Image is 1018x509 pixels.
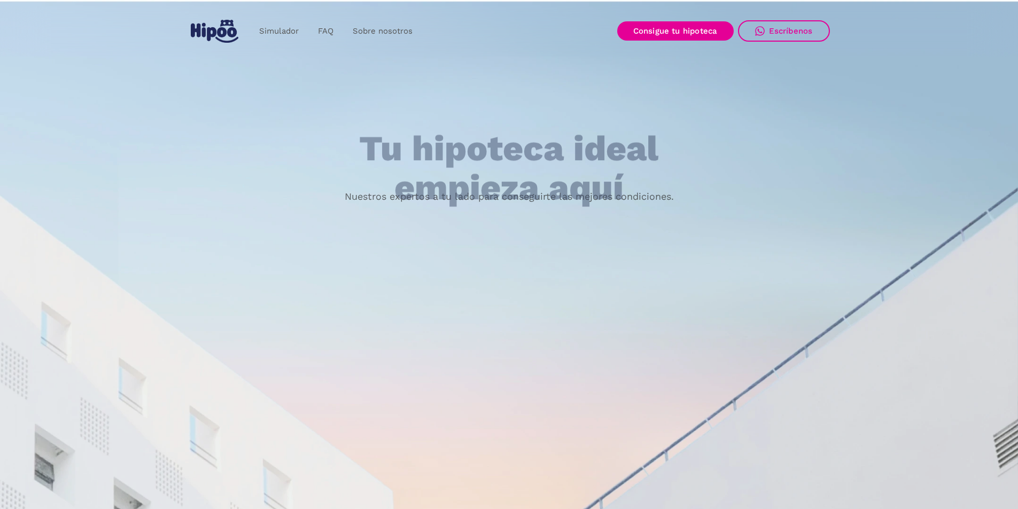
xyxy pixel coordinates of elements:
a: Simulador [250,21,308,42]
h1: Tu hipoteca ideal empieza aquí [306,130,711,207]
a: Consigue tu hipoteca [617,21,734,41]
a: Escríbenos [738,20,830,42]
a: Sobre nosotros [343,21,422,42]
a: home [189,15,241,47]
a: FAQ [308,21,343,42]
div: Escríbenos [769,26,813,36]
